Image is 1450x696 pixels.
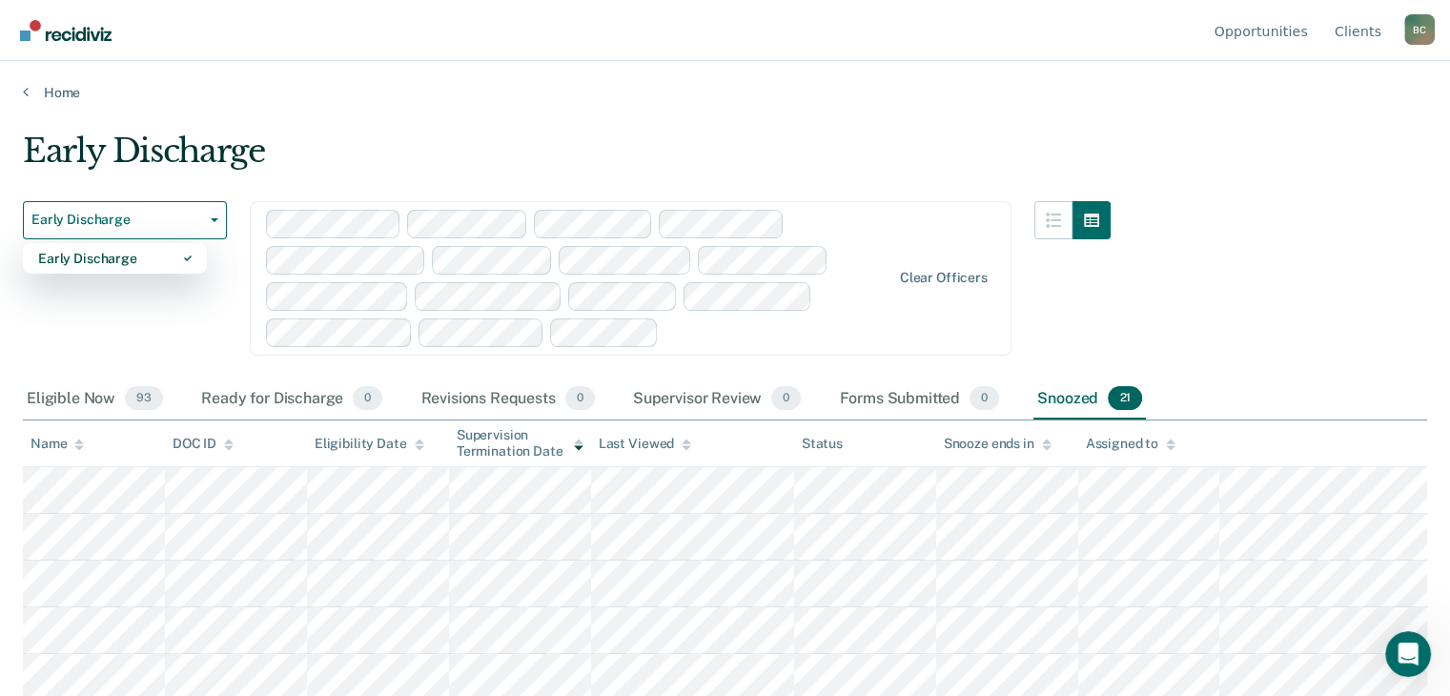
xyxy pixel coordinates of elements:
span: 0 [970,386,999,411]
div: Eligible Now93 [23,379,167,420]
div: DOC ID [173,436,234,452]
div: Status [802,436,843,452]
iframe: Intercom live chat [1385,631,1431,677]
div: Early Discharge [23,132,1111,186]
div: Ready for Discharge0 [197,379,386,420]
div: Clear officers [900,270,988,286]
div: Snoozed21 [1033,379,1146,420]
a: Home [23,84,1427,101]
img: Recidiviz [20,20,112,41]
div: Revisions Requests0 [417,379,598,420]
div: Supervisor Review0 [629,379,806,420]
div: Supervision Termination Date [457,427,583,460]
div: Assigned to [1086,436,1175,452]
div: Dropdown Menu [23,243,207,274]
span: 0 [353,386,382,411]
span: Early Discharge [31,212,203,228]
div: Early Discharge [38,243,192,274]
div: B C [1404,14,1435,45]
button: Profile dropdown button [1404,14,1435,45]
span: 0 [565,386,595,411]
div: Forms Submitted0 [835,379,1003,420]
div: Last Viewed [599,436,691,452]
button: Early Discharge [23,201,227,239]
span: 93 [125,386,163,411]
div: Eligibility Date [315,436,424,452]
div: Snooze ends in [944,436,1052,452]
div: Name [31,436,84,452]
span: 0 [771,386,801,411]
span: 21 [1108,386,1142,411]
